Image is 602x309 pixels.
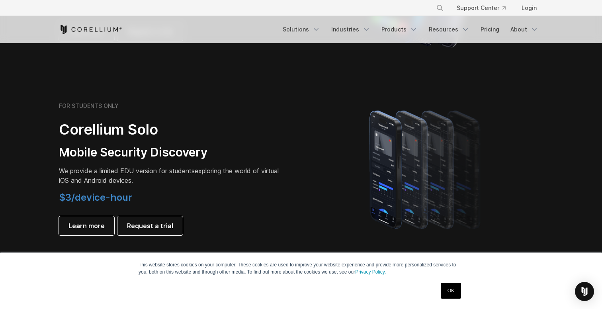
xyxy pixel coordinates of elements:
a: Request a trial [117,216,183,235]
span: Learn more [68,221,105,231]
button: Search [433,1,447,15]
div: Open Intercom Messenger [575,282,594,301]
h2: Corellium Solo [59,121,282,139]
a: Pricing [476,22,504,37]
a: Corellium Home [59,25,122,34]
a: Products [377,22,422,37]
a: OK [441,283,461,299]
a: Privacy Policy. [355,269,386,275]
span: Request a trial [127,221,173,231]
a: About [506,22,543,37]
h6: FOR STUDENTS ONLY [59,102,119,110]
img: A lineup of four iPhone models becoming more gradient and blurred [354,99,499,239]
p: This website stores cookies on your computer. These cookies are used to improve your website expe... [139,261,463,276]
div: Navigation Menu [278,22,543,37]
div: Navigation Menu [426,1,543,15]
a: Support Center [450,1,512,15]
a: Learn more [59,216,114,235]
a: Industries [326,22,375,37]
span: We provide a limited EDU version for students [59,167,195,175]
a: Resources [424,22,474,37]
h3: Mobile Security Discovery [59,145,282,160]
span: $3/device-hour [59,192,132,203]
a: Login [515,1,543,15]
p: exploring the world of virtual iOS and Android devices. [59,166,282,185]
a: Solutions [278,22,325,37]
